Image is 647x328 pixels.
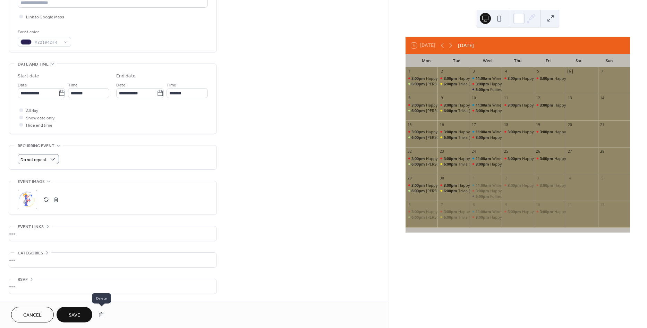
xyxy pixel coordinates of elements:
div: 10 [471,96,476,101]
span: 6:00pm [411,188,426,193]
span: 3:00pm [540,209,554,214]
div: 28 [600,149,605,154]
div: Follies & Friends Happy Hour [470,194,502,199]
span: 3:00pm [411,156,426,161]
div: Trivia [DATE] [458,81,481,86]
div: 11 [504,96,509,101]
div: Happy Hour [470,188,502,193]
span: Hide end time [26,122,52,129]
div: 4 [504,69,509,74]
div: Happy Hour [554,102,576,108]
div: Happy Hour [437,76,469,81]
span: RSVP [18,276,28,283]
div: Happy Hour [554,76,576,81]
div: Wed [472,54,503,67]
span: 6:00pm [444,215,458,220]
div: 11 [568,202,573,207]
div: Wine Down Wednesday [470,102,502,108]
div: ••• [9,226,216,241]
div: Trivia Tuesday [437,108,469,113]
span: 6:00pm [411,81,426,86]
span: 6:00pm [411,215,426,220]
div: Happy Hour [522,156,544,161]
div: 6 [407,202,412,207]
div: Happy Hour [502,129,534,134]
div: Trivia [DATE] [458,161,481,167]
div: Happy Hour [426,209,448,214]
div: Happy Hour [437,209,469,214]
div: Mai Tai Monday [406,135,437,140]
span: 6:00pm [444,161,458,167]
div: Happy Hour [458,209,480,214]
div: 3 [536,176,540,180]
div: Trivia [DATE] [458,135,481,140]
span: 6:00pm [411,135,426,140]
div: 10 [536,202,540,207]
span: 3:00pm [508,76,522,81]
div: Happy Hour [458,102,480,108]
span: Link to Google Maps [26,14,64,21]
div: Trivia [DATE] [458,188,481,193]
span: 3:00pm [540,183,554,188]
div: Happy Hour [437,102,469,108]
div: ••• [9,253,216,267]
div: Happy Hour [502,209,534,214]
span: Event links [18,223,44,230]
div: Happy Hour [490,135,512,140]
div: 4 [568,176,573,180]
div: Thu [503,54,533,67]
div: Trivia Tuesday [437,135,469,140]
div: 1 [407,69,412,74]
div: [PERSON_NAME] [DATE] [426,81,469,86]
div: Mai Tai Monday [406,215,437,220]
span: 3:00pm [508,156,522,161]
div: Happy Hour [426,183,448,188]
div: [PERSON_NAME] [DATE] [426,108,469,113]
span: Event image [18,178,45,185]
span: Delete [92,293,111,303]
div: Happy Hour [406,156,437,161]
div: 9 [440,96,444,101]
span: All day [26,107,38,115]
div: 2 [440,69,444,74]
div: Mon [411,54,442,67]
div: Wine Down [DATE] [492,183,526,188]
div: Happy Hour [437,129,469,134]
div: Happy Hour [470,108,502,113]
div: 7 [600,69,605,74]
span: 3:00pm [476,161,490,167]
span: Date [116,82,126,89]
div: [PERSON_NAME] [DATE] [426,135,469,140]
div: 30 [440,176,444,180]
div: 23 [440,149,444,154]
div: Happy Hour [534,102,566,108]
span: 3:00pm [444,102,458,108]
div: Happy Hour [426,102,448,108]
span: Cancel [23,312,42,319]
div: Happy Hour [534,209,566,214]
div: 24 [471,149,476,154]
div: Wine Down Wednesday [470,76,502,81]
div: Happy Hour [522,102,544,108]
div: 26 [536,149,540,154]
span: 11:00am [476,156,492,161]
span: 3:00pm [411,76,426,81]
div: Trivia Tuesday [437,161,469,167]
div: Happy Hour [437,156,469,161]
div: 5 [600,176,605,180]
span: 3:00pm [540,102,554,108]
div: Happy Hour [426,156,448,161]
div: Happy Hour [406,129,437,134]
div: Follies & Friends Happy Hour [490,194,542,199]
div: 15 [407,123,412,127]
div: Sun [594,54,624,67]
div: Wine Down Wednesday [470,129,502,134]
span: Do not repeat [20,156,46,164]
div: Happy Hour [534,76,566,81]
span: 3:00pm [508,129,522,134]
span: 3:00pm [476,135,490,140]
div: 18 [504,123,509,127]
button: Cancel [11,307,54,322]
div: Wine Down [DATE] [492,76,526,81]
